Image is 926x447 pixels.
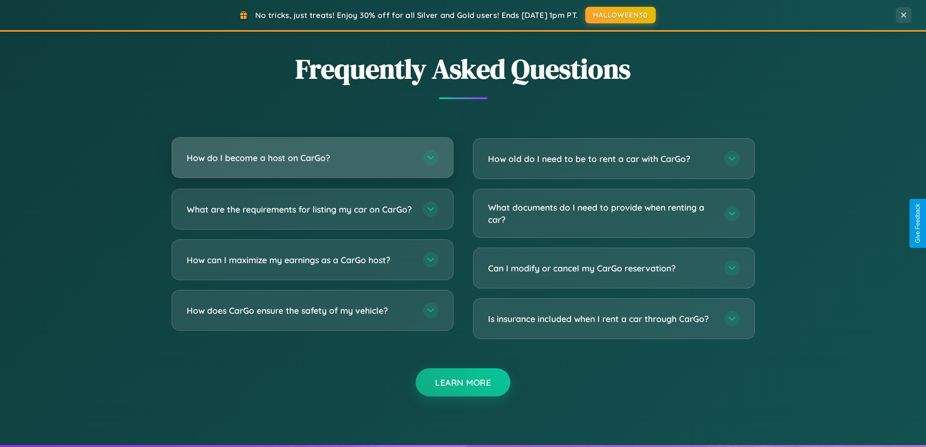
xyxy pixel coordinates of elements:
h3: How does CarGo ensure the safety of my vehicle? [187,304,413,317]
h3: How old do I need to be to rent a car with CarGo? [488,153,715,165]
h3: Can I modify or cancel my CarGo reservation? [488,262,715,274]
h3: Is insurance included when I rent a car through CarGo? [488,313,715,325]
button: HALLOWEEN30 [585,7,656,23]
div: Give Feedback [914,204,921,243]
h3: How can I maximize my earnings as a CarGo host? [187,254,413,266]
h2: Frequently Asked Questions [172,50,755,88]
h3: How do I become a host on CarGo? [187,152,413,164]
h3: What are the requirements for listing my car on CarGo? [187,203,413,215]
button: Learn More [416,368,510,396]
h3: What documents do I need to provide when renting a car? [488,201,715,225]
span: No tricks, just treats! Enjoy 30% off for all Silver and Gold users! Ends [DATE] 1pm PT. [255,10,578,20]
